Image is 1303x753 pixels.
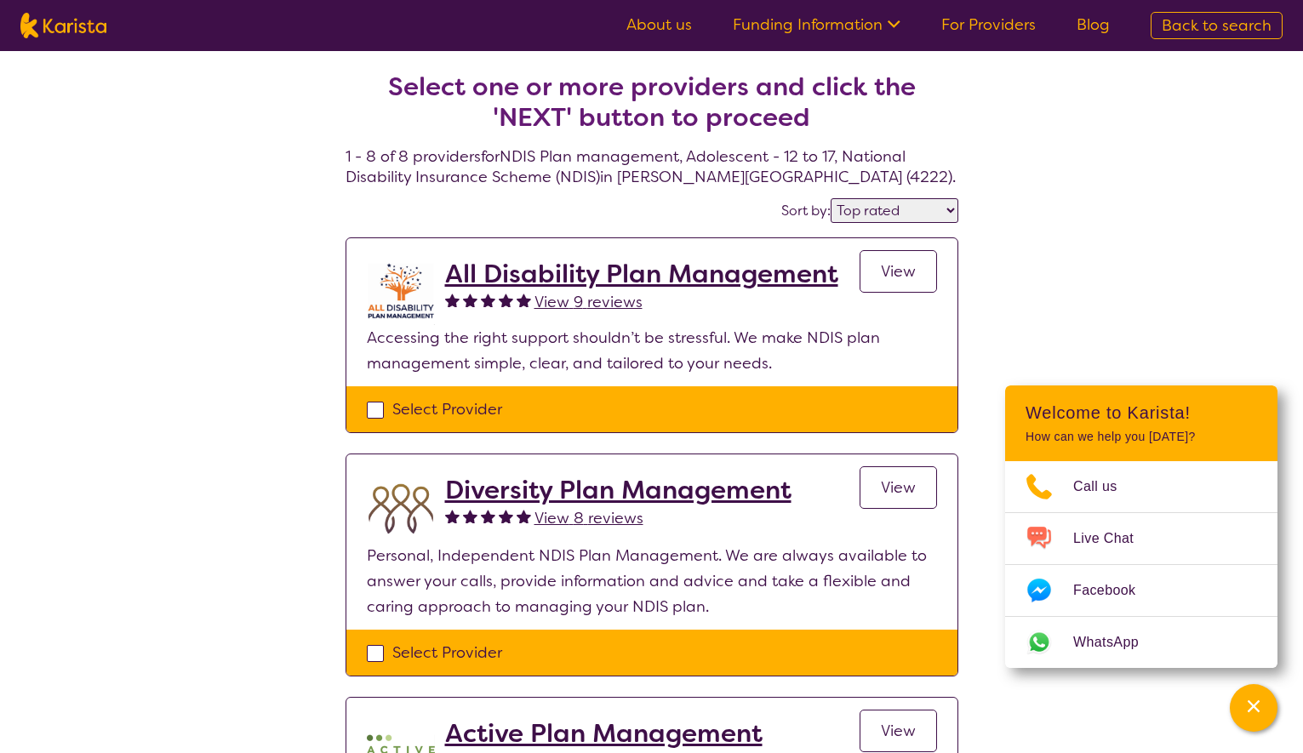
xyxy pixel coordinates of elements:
[367,475,435,543] img: duqvjtfkvnzb31ymex15.png
[1026,430,1257,444] p: How can we help you [DATE]?
[534,289,643,315] a: View 9 reviews
[1073,630,1159,655] span: WhatsApp
[534,292,643,312] span: View 9 reviews
[445,718,763,749] a: Active Plan Management
[860,250,937,293] a: View
[941,14,1036,35] a: For Providers
[881,261,916,282] span: View
[481,293,495,307] img: fullstar
[366,71,938,133] h2: Select one or more providers and click the 'NEXT' button to proceed
[499,509,513,523] img: fullstar
[499,293,513,307] img: fullstar
[881,721,916,741] span: View
[346,31,958,187] h4: 1 - 8 of 8 providers for NDIS Plan management , Adolescent - 12 to 17 , National Disability Insur...
[463,293,477,307] img: fullstar
[1073,578,1156,603] span: Facebook
[517,293,531,307] img: fullstar
[1005,385,1277,668] div: Channel Menu
[881,477,916,498] span: View
[1005,461,1277,668] ul: Choose channel
[463,509,477,523] img: fullstar
[860,710,937,752] a: View
[1077,14,1110,35] a: Blog
[445,475,792,505] a: Diversity Plan Management
[481,509,495,523] img: fullstar
[1073,526,1154,551] span: Live Chat
[534,505,643,531] a: View 8 reviews
[445,293,460,307] img: fullstar
[1005,617,1277,668] a: Web link opens in a new tab.
[20,13,106,38] img: Karista logo
[517,509,531,523] img: fullstar
[781,202,831,220] label: Sort by:
[860,466,937,509] a: View
[1026,402,1257,423] h2: Welcome to Karista!
[733,14,900,35] a: Funding Information
[1230,684,1277,732] button: Channel Menu
[445,259,838,289] a: All Disability Plan Management
[1151,12,1283,39] a: Back to search
[1162,15,1272,36] span: Back to search
[626,14,692,35] a: About us
[367,325,937,376] p: Accessing the right support shouldn’t be stressful. We make NDIS plan management simple, clear, a...
[367,543,937,619] p: Personal, Independent NDIS Plan Management. We are always available to answer your calls, provide...
[445,509,460,523] img: fullstar
[367,259,435,325] img: at5vqv0lot2lggohlylh.jpg
[1073,474,1138,499] span: Call us
[534,508,643,528] span: View 8 reviews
